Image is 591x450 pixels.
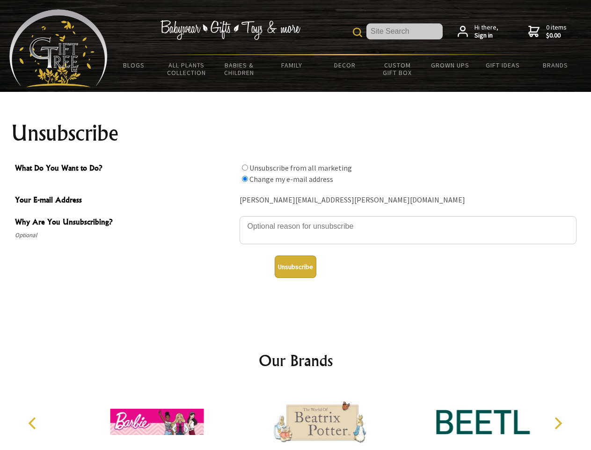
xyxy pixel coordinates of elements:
[474,23,498,40] span: Hi there,
[242,176,248,182] input: What Do You Want to Do?
[547,413,568,434] button: Next
[15,230,235,241] span: Optional
[249,174,333,184] label: Change my e-mail address
[213,55,266,82] a: Babies & Children
[108,55,161,75] a: BLOGS
[371,55,424,82] a: Custom Gift Box
[23,413,44,434] button: Previous
[476,55,529,75] a: Gift Ideas
[458,23,498,40] a: Hi there,Sign in
[546,23,567,40] span: 0 items
[240,193,576,208] div: [PERSON_NAME][EMAIL_ADDRESS][PERSON_NAME][DOMAIN_NAME]
[546,31,567,40] strong: $0.00
[529,55,582,75] a: Brands
[249,163,352,172] label: Unsubscribe from all marketing
[366,23,443,39] input: Site Search
[9,9,108,87] img: Babyware - Gifts - Toys and more...
[15,216,235,230] span: Why Are You Unsubscribing?
[266,55,319,75] a: Family
[15,162,235,176] span: What Do You Want to Do?
[240,216,576,244] textarea: Why Are You Unsubscribing?
[474,31,498,40] strong: Sign in
[161,55,213,82] a: All Plants Collection
[15,194,235,208] span: Your E-mail Address
[318,55,371,75] a: Decor
[423,55,476,75] a: Grown Ups
[528,23,567,40] a: 0 items$0.00
[275,255,316,278] button: Unsubscribe
[353,28,362,37] img: product search
[160,20,300,40] img: Babywear - Gifts - Toys & more
[11,122,580,144] h1: Unsubscribe
[242,165,248,171] input: What Do You Want to Do?
[19,349,573,372] h2: Our Brands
